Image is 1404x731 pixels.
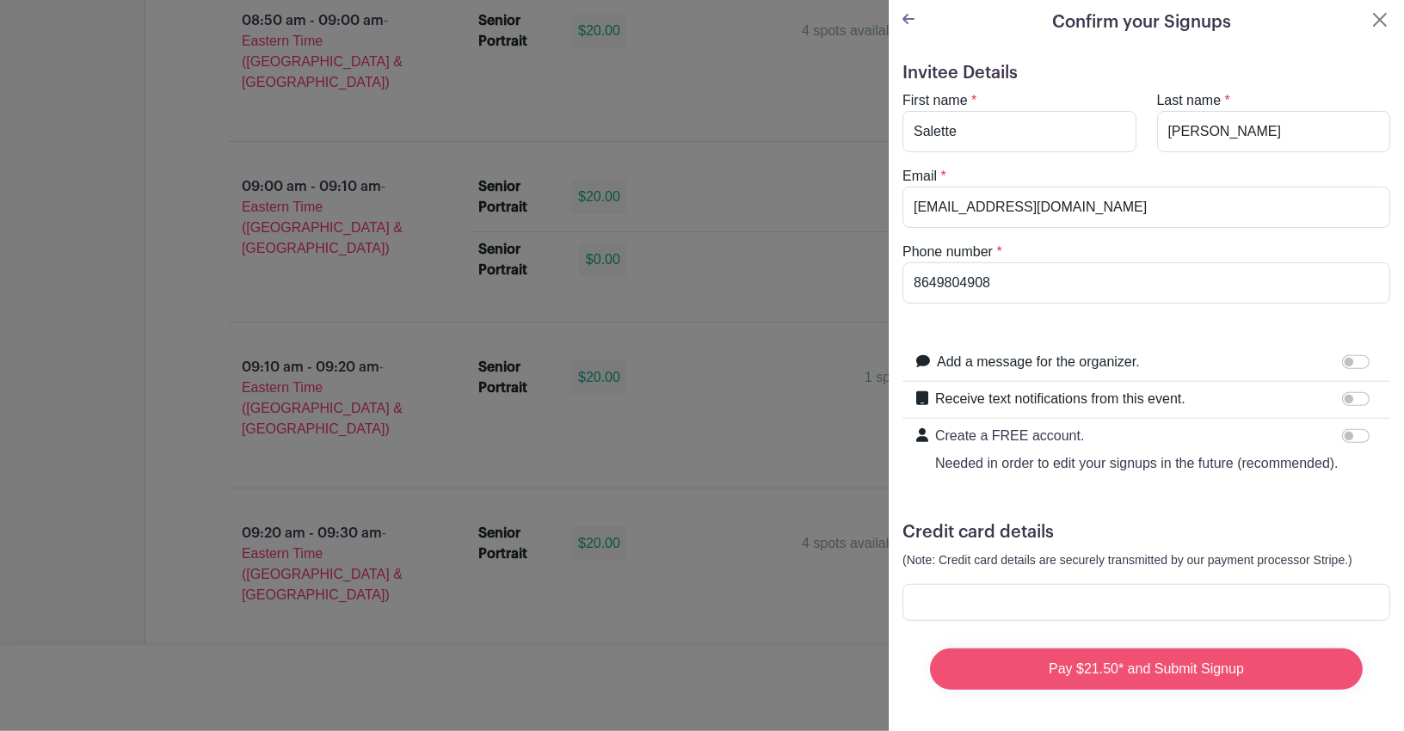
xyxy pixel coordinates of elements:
[902,522,1390,543] h5: Credit card details
[935,426,1339,446] p: Create a FREE account.
[937,352,1140,372] label: Add a message for the organizer.
[1157,90,1222,111] label: Last name
[902,242,993,262] label: Phone number
[902,90,968,111] label: First name
[902,166,937,187] label: Email
[902,63,1390,83] h5: Invitee Details
[935,389,1185,409] label: Receive text notifications from this event.
[1370,9,1390,30] button: Close
[935,453,1339,474] p: Needed in order to edit your signups in the future (recommended).
[930,648,1363,690] input: Pay $21.50* and Submit Signup
[914,594,1379,611] iframe: Secure card payment input frame
[1053,9,1232,35] h5: Confirm your Signups
[902,553,1352,567] small: (Note: Credit card details are securely transmitted by our payment processor Stripe.)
